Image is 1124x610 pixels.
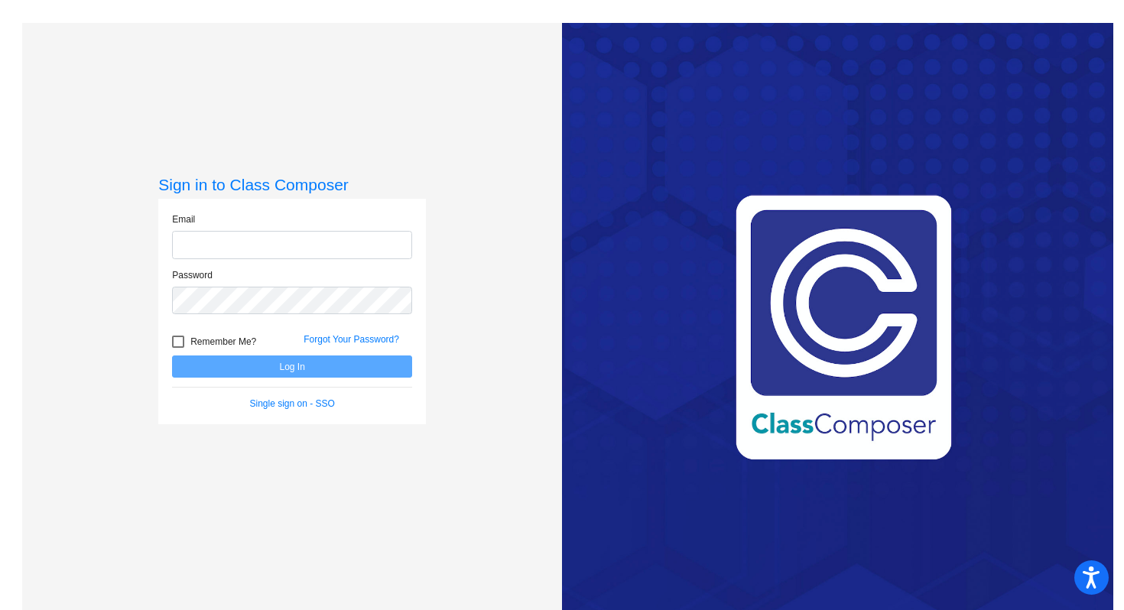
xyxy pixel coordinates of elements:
h3: Sign in to Class Composer [158,175,426,194]
a: Forgot Your Password? [304,334,399,345]
label: Password [172,268,213,282]
label: Email [172,213,195,226]
a: Single sign on - SSO [250,398,335,409]
span: Remember Me? [190,333,256,351]
button: Log In [172,355,412,378]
